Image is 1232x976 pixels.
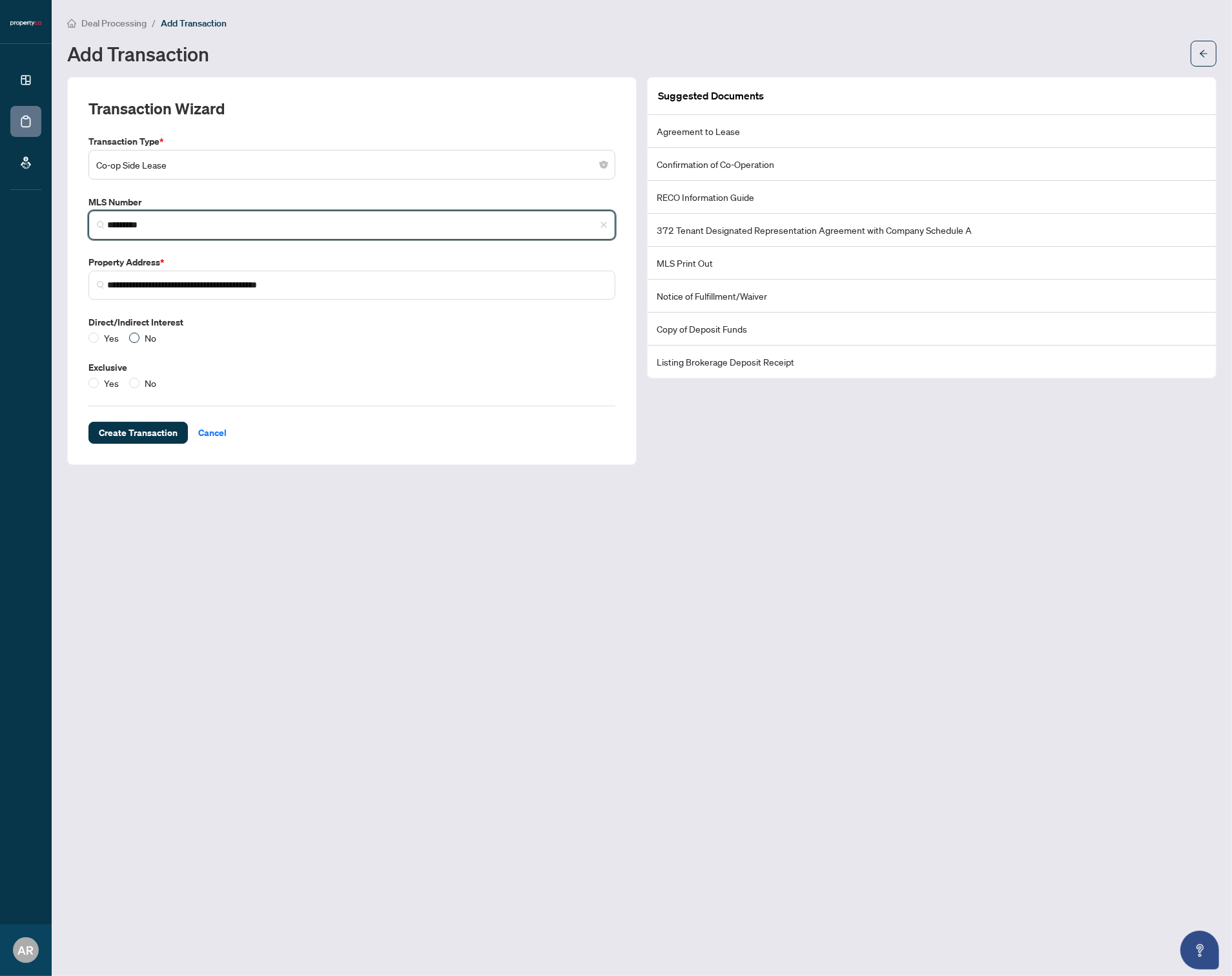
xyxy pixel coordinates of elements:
[88,195,615,209] label: MLS Number
[161,17,227,29] span: Add Transaction
[658,88,764,104] article: Suggested Documents
[600,221,608,229] span: close
[139,331,161,345] span: No
[1180,931,1219,970] button: Open asap
[648,346,1216,378] li: Listing Brokerage Deposit Receipt
[67,43,209,64] h1: Add Transaction
[67,19,76,28] span: home
[81,17,147,29] span: Deal Processing
[648,214,1216,247] li: 372 Tenant Designated Representation Agreement with Company Schedule A
[139,376,161,390] span: No
[96,152,608,177] span: Co-op Side Lease
[88,255,615,269] label: Property Address
[648,280,1216,313] li: Notice of Fulfillment/Waiver
[99,331,124,345] span: Yes
[97,221,105,229] img: search_icon
[99,422,178,443] span: Create Transaction
[198,422,227,443] span: Cancel
[88,315,615,329] label: Direct/Indirect Interest
[97,281,105,289] img: search_icon
[1199,49,1208,58] span: arrow-left
[88,98,225,119] h2: Transaction Wizard
[88,134,615,149] label: Transaction Type
[648,247,1216,280] li: MLS Print Out
[152,16,156,30] li: /
[648,115,1216,148] li: Agreement to Lease
[188,422,237,444] button: Cancel
[648,313,1216,346] li: Copy of Deposit Funds
[88,422,188,444] button: Create Transaction
[10,19,41,27] img: logo
[99,376,124,390] span: Yes
[648,148,1216,181] li: Confirmation of Co-Operation
[648,181,1216,214] li: RECO Information Guide
[600,161,608,169] span: close-circle
[18,941,34,959] span: AR
[88,360,615,375] label: Exclusive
